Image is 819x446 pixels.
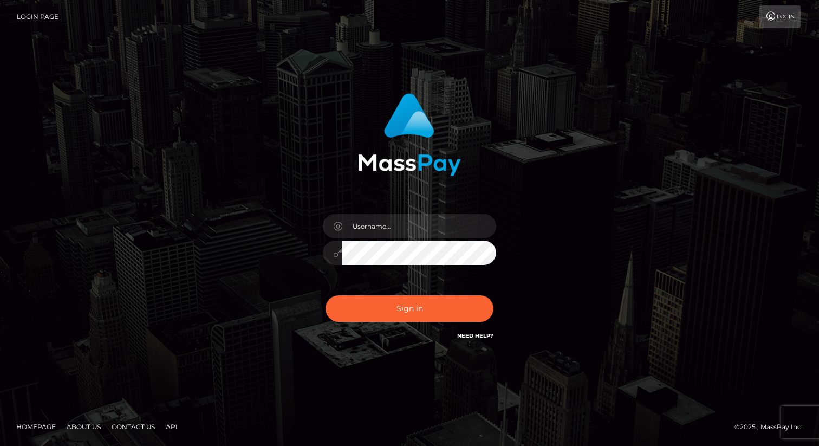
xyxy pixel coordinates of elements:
a: Homepage [12,418,60,435]
a: API [161,418,182,435]
a: Login [759,5,801,28]
button: Sign in [326,295,493,322]
a: Need Help? [457,332,493,339]
div: © 2025 , MassPay Inc. [734,421,811,433]
img: MassPay Login [358,93,461,176]
input: Username... [342,214,496,238]
a: Contact Us [107,418,159,435]
a: About Us [62,418,105,435]
a: Login Page [17,5,58,28]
